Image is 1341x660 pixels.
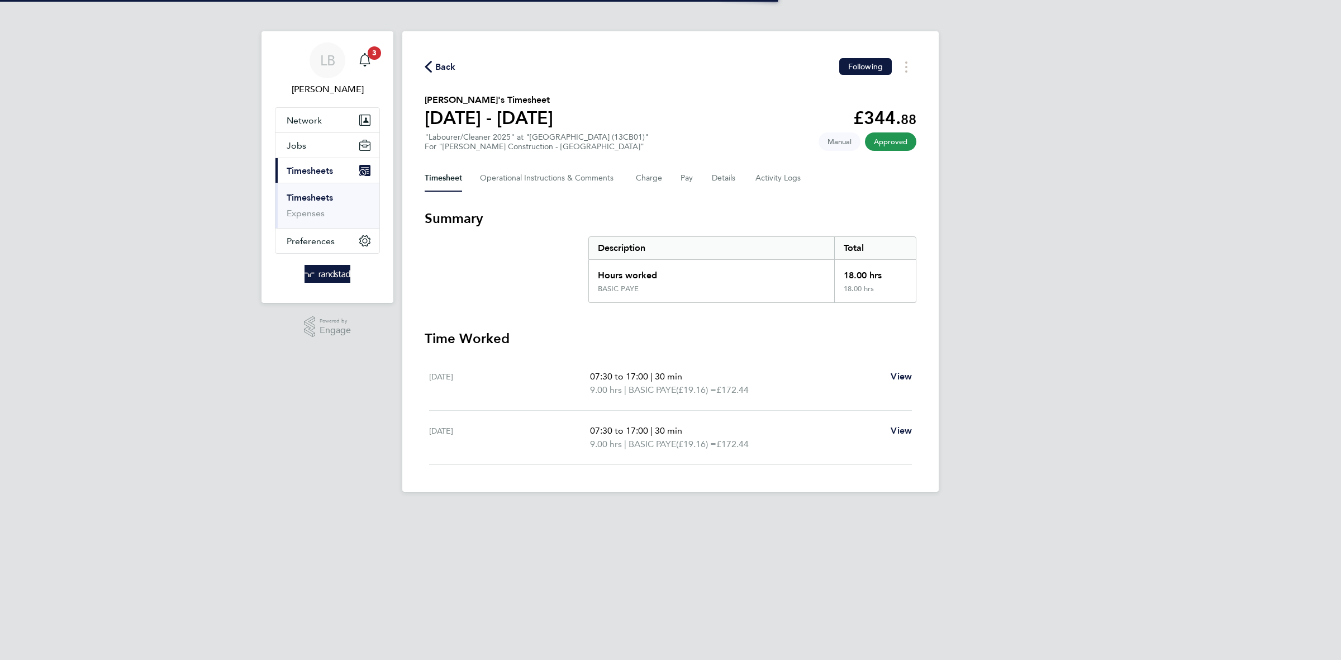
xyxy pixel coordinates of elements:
span: Powered by [320,316,351,326]
span: Network [287,115,322,126]
span: Timesheets [287,165,333,176]
span: Back [435,60,456,74]
span: 9.00 hrs [590,439,622,449]
div: BASIC PAYE [598,284,639,293]
div: For "[PERSON_NAME] Construction - [GEOGRAPHIC_DATA]" [425,142,649,151]
button: Preferences [275,229,379,253]
span: This timesheet was manually created. [819,132,860,151]
h2: [PERSON_NAME]'s Timesheet [425,93,553,107]
button: Activity Logs [755,165,802,192]
span: View [891,425,912,436]
span: 30 min [655,371,682,382]
a: LB[PERSON_NAME] [275,42,380,96]
a: 3 [354,42,376,78]
span: 30 min [655,425,682,436]
button: Timesheets Menu [896,58,916,75]
span: (£19.16) = [676,384,716,395]
button: Timesheet [425,165,462,192]
a: Go to home page [275,265,380,283]
div: [DATE] [429,424,590,451]
span: Jobs [287,140,306,151]
span: BASIC PAYE [629,383,676,397]
div: Summary [588,236,916,303]
span: 88 [901,111,916,127]
span: 3 [368,46,381,60]
img: randstad-logo-retina.png [305,265,351,283]
h3: Summary [425,210,916,227]
span: (£19.16) = [676,439,716,449]
div: Hours worked [589,260,834,284]
span: £172.44 [716,384,749,395]
button: Timesheets [275,158,379,183]
a: Powered byEngage [304,316,351,338]
div: [DATE] [429,370,590,397]
span: Engage [320,326,351,335]
span: | [650,425,653,436]
button: Jobs [275,133,379,158]
span: This timesheet has been approved. [865,132,916,151]
span: LB [320,53,335,68]
a: Timesheets [287,192,333,203]
a: View [891,424,912,438]
span: Following [848,61,883,72]
div: Total [834,237,916,259]
span: | [650,371,653,382]
span: £172.44 [716,439,749,449]
span: | [624,384,626,395]
span: View [891,371,912,382]
span: BASIC PAYE [629,438,676,451]
button: Details [712,165,738,192]
h3: Time Worked [425,330,916,348]
nav: Main navigation [261,31,393,303]
div: 18.00 hrs [834,284,916,302]
span: | [624,439,626,449]
app-decimal: £344. [853,107,916,129]
span: Preferences [287,236,335,246]
button: Following [839,58,892,75]
a: View [891,370,912,383]
div: Description [589,237,834,259]
button: Pay [681,165,694,192]
span: Louis Barnfield [275,83,380,96]
section: Timesheet [425,210,916,465]
div: 18.00 hrs [834,260,916,284]
button: Network [275,108,379,132]
button: Operational Instructions & Comments [480,165,618,192]
div: "Labourer/Cleaner 2025" at "[GEOGRAPHIC_DATA] (13CB01)" [425,132,649,151]
a: Expenses [287,208,325,219]
span: 9.00 hrs [590,384,622,395]
button: Back [425,60,456,74]
div: Timesheets [275,183,379,228]
span: 07:30 to 17:00 [590,425,648,436]
h1: [DATE] - [DATE] [425,107,553,129]
span: 07:30 to 17:00 [590,371,648,382]
button: Charge [636,165,663,192]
